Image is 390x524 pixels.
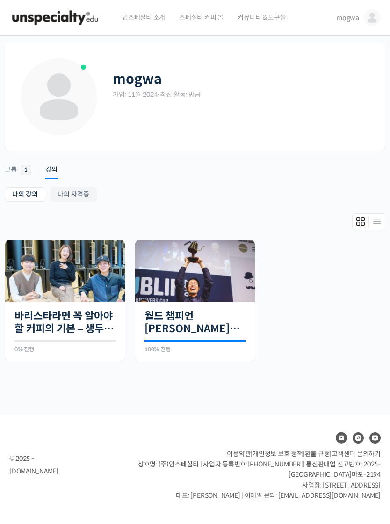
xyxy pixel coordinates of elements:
[9,452,58,478] div: © 2025 - [DOMAIN_NAME]
[332,450,381,458] span: 고객센터 문의하기
[21,165,31,175] span: 1
[336,14,359,22] span: mogwa
[82,449,381,501] p: | | | 상호명: (주)언스페셜티 | 사업자 등록번호: | 통신판매업 신고번호: 2025-[GEOGRAPHIC_DATA]마포-2194 사업장: [STREET_ADDRESS]...
[247,460,303,468] a: [PHONE_NUMBER]
[5,153,31,177] a: 그룹 1
[158,90,160,99] span: •
[45,153,58,177] a: 강의
[14,347,116,352] div: 0% 진행
[5,165,17,179] div: 그룹
[113,90,201,99] div: 가입: 11월 2024 최신 활동: 방금
[305,450,330,458] a: 환불 규정
[5,153,385,177] nav: Primary menu
[352,213,385,230] div: Members directory secondary navigation
[45,165,58,179] div: 강의
[227,450,251,458] a: 이용약관
[144,310,246,335] a: 월드 챔피언 [PERSON_NAME]에게 차근차근 배우는 [PERSON_NAME]의 기본기
[14,310,116,335] a: 바리스타라면 꼭 알아야 할 커피의 기본 – 생두의 원산지별 특징부터 구입, 품질 관리까지
[253,450,303,458] a: 개인정보 보호 정책
[113,71,162,87] h2: mogwa
[144,347,246,352] div: 100% 진행
[5,187,45,202] a: 나의 강의
[19,57,99,137] img: Profile photo of dabadi1731675963
[50,187,97,202] a: 나의 자격증
[5,187,385,204] nav: Sub Menu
